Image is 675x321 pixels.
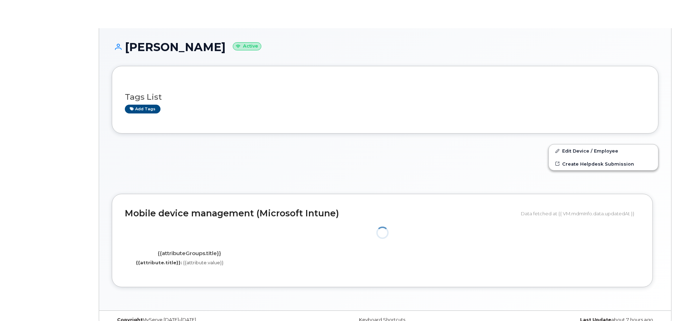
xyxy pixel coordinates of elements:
div: Data fetched at {{ VM.mdmInfo.data.updatedAt }} [521,207,640,220]
h3: Tags List [125,93,645,101]
h2: Mobile device management (Microsoft Intune) [125,209,516,218]
h4: {{attributeGroups.title}} [130,251,248,257]
a: Add tags [125,105,160,113]
h1: [PERSON_NAME] [112,41,658,53]
label: {{attribute.title}}: [136,259,182,266]
a: Create Helpdesk Submission [549,158,658,170]
small: Active [233,42,261,50]
a: Edit Device / Employee [549,144,658,157]
span: {{attribute.value}} [183,260,224,265]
